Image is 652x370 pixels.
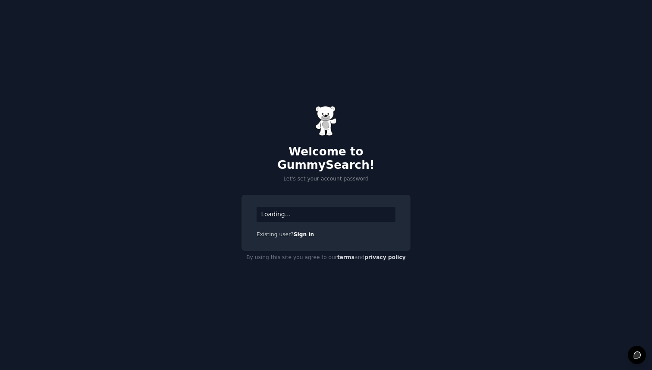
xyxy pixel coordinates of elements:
[257,207,395,222] div: Loading...
[294,231,314,237] a: Sign in
[241,175,411,183] p: Let's set your account password
[315,106,337,136] img: Gummy Bear
[337,254,354,260] a: terms
[257,231,294,237] span: Existing user?
[241,251,411,265] div: By using this site you agree to our and
[241,145,411,172] h2: Welcome to GummySearch!
[364,254,406,260] a: privacy policy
